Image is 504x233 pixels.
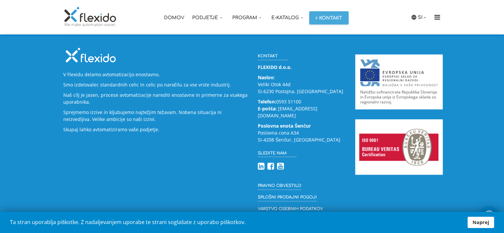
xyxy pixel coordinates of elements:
[258,98,276,105] strong: Telefon:
[63,109,248,123] p: Sprejmemo izzive in kljubujemo najtežjim težavam. Nobena situacija ni neizvedljiva. Velike ambici...
[63,46,118,64] img: Flexido
[360,59,438,86] img: Evropski sklad za regionalni razvoj
[63,71,248,78] p: V Flexidu delamo avtomatizacijo enostavno.
[63,81,248,88] p: Smo izdelovalec standardnih celic in celic po naročilu za vse vrste industrij.
[63,7,118,27] img: Flexido, d.o.o.
[258,122,345,143] p: Poslovna cona A34 SI-4208 Šenčur, [GEOGRAPHIC_DATA]
[418,14,428,21] a: SI
[360,89,438,104] p: Naložbo sofinancirata Republika Slovenija in Evropska unija iz Evropskega sklada za regionalni ra...
[360,59,438,104] a: Naložbo sofinancirata Republika Slovenija in Evropska unija iz Evropskega sklada za regionalni ra...
[309,11,349,25] a: Kontakt
[355,119,443,175] img: ISO 9001 - Bureau Veritas Certification
[258,74,275,81] strong: Naslov:
[258,74,345,95] p: Veliki Otok 44d SI-6230 Postojna, [GEOGRAPHIC_DATA]
[258,150,297,157] h3: Sledite nam
[482,209,496,222] img: whatsapp_icon_white.svg
[258,105,317,119] a: [EMAIL_ADDRESS][DOMAIN_NAME]
[468,217,494,228] a: Naprej
[432,14,443,21] i: Menu
[258,123,311,129] strong: Poslovna enota Šenčur
[258,205,323,213] a: Varstvo osebnih podatkov
[258,105,277,112] strong: E-pošta:
[258,64,292,70] strong: FLEXIDO d.o.o.
[258,193,317,202] a: Splošni prodajni pogoji
[258,98,345,119] p: 0593 51100
[63,91,248,105] p: Naš cilj je jasen, procese avtomatizacije narediti enostavne in primerne za vsakega uporabnika.
[411,14,417,20] img: icon-laguage.svg
[258,182,301,190] a: Pravno obvestilo
[63,126,248,133] p: Skupaj lahko avtomatiziramo vaše podjetje.
[258,53,288,60] h3: Kontakt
